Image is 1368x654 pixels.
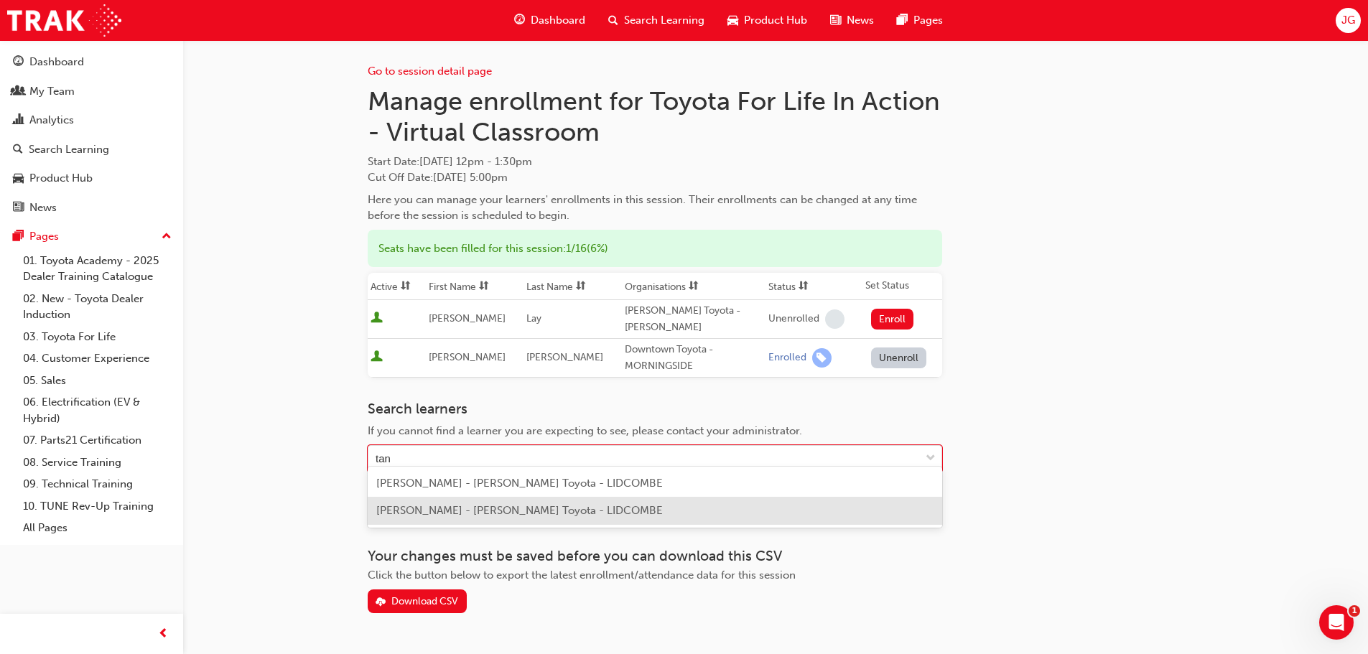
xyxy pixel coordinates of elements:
[376,504,663,517] span: [PERSON_NAME] - [PERSON_NAME] Toyota - LIDCOMBE
[29,228,59,245] div: Pages
[368,401,942,417] h3: Search learners
[625,303,763,335] div: [PERSON_NAME] Toyota - [PERSON_NAME]
[13,202,24,215] span: news-icon
[608,11,618,29] span: search-icon
[13,230,24,243] span: pages-icon
[401,281,411,293] span: sorting-icon
[371,350,383,365] span: User is active
[597,6,716,35] a: search-iconSearch Learning
[812,348,832,368] span: learningRecordVerb_ENROLL-icon
[6,165,177,192] a: Product Hub
[368,424,802,437] span: If you cannot find a learner you are expecting to see, please contact your administrator.
[622,273,766,300] th: Toggle SortBy
[17,452,177,474] a: 08. Service Training
[1319,605,1354,640] iframe: Intercom live chat
[368,589,467,613] button: Download CSV
[926,449,936,468] span: down-icon
[162,228,172,246] span: up-icon
[1349,605,1360,617] span: 1
[6,195,177,221] a: News
[479,281,489,293] span: sorting-icon
[7,4,121,37] img: Trak
[526,312,541,324] span: Lay
[6,78,177,105] a: My Team
[825,309,844,329] span: learningRecordVerb_NONE-icon
[368,273,426,300] th: Toggle SortBy
[716,6,819,35] a: car-iconProduct Hub
[6,223,177,250] button: Pages
[17,370,177,392] a: 05. Sales
[13,172,24,185] span: car-icon
[531,12,585,29] span: Dashboard
[371,312,383,326] span: User is active
[17,326,177,348] a: 03. Toyota For Life
[847,12,874,29] span: News
[391,595,458,607] div: Download CSV
[13,114,24,127] span: chart-icon
[29,200,57,216] div: News
[913,12,943,29] span: Pages
[376,597,386,609] span: download-icon
[625,342,763,374] div: Downtown Toyota - MORNINGSIDE
[426,273,524,300] th: Toggle SortBy
[727,11,738,29] span: car-icon
[799,281,809,293] span: sorting-icon
[368,192,942,224] div: Here you can manage your learners' enrollments in this session. Their enrollments can be changed ...
[17,495,177,518] a: 10. TUNE Rev-Up Training
[766,273,862,300] th: Toggle SortBy
[17,347,177,370] a: 04. Customer Experience
[368,154,942,170] span: Start Date :
[624,12,704,29] span: Search Learning
[368,230,942,268] div: Seats have been filled for this session : 1 / 16 ( 6% )
[368,85,942,148] h1: Manage enrollment for Toyota For Life In Action - Virtual Classroom
[830,11,841,29] span: news-icon
[885,6,954,35] a: pages-iconPages
[576,281,586,293] span: sorting-icon
[429,312,506,324] span: [PERSON_NAME]
[158,625,169,643] span: prev-icon
[17,429,177,452] a: 07. Parts21 Certification
[1336,8,1361,33] button: JG
[29,83,75,100] div: My Team
[862,273,942,300] th: Set Status
[17,250,177,288] a: 01. Toyota Academy - 2025 Dealer Training Catalogue
[524,273,621,300] th: Toggle SortBy
[526,351,603,363] span: [PERSON_NAME]
[1341,12,1355,29] span: JG
[376,477,663,490] span: [PERSON_NAME] - [PERSON_NAME] Toyota - LIDCOMBE
[13,85,24,98] span: people-icon
[17,517,177,539] a: All Pages
[368,65,492,78] a: Go to session detail page
[29,141,109,158] div: Search Learning
[871,309,914,330] button: Enroll
[429,351,506,363] span: [PERSON_NAME]
[29,170,93,187] div: Product Hub
[419,155,532,168] span: [DATE] 12pm - 1:30pm
[6,107,177,134] a: Analytics
[768,351,806,365] div: Enrolled
[17,473,177,495] a: 09. Technical Training
[6,46,177,223] button: DashboardMy TeamAnalyticsSearch LearningProduct HubNews
[689,281,699,293] span: sorting-icon
[368,548,942,564] h3: Your changes must be saved before you can download this CSV
[368,569,796,581] span: Click the button below to export the latest enrollment/attendance data for this session
[819,6,885,35] a: news-iconNews
[744,12,807,29] span: Product Hub
[368,171,508,184] span: Cut Off Date : [DATE] 5:00pm
[17,288,177,326] a: 02. New - Toyota Dealer Induction
[17,391,177,429] a: 06. Electrification (EV & Hybrid)
[503,6,597,35] a: guage-iconDashboard
[6,136,177,163] a: Search Learning
[514,11,525,29] span: guage-icon
[871,347,927,368] button: Unenroll
[13,144,23,157] span: search-icon
[897,11,908,29] span: pages-icon
[29,112,74,129] div: Analytics
[768,312,819,326] div: Unenrolled
[29,54,84,70] div: Dashboard
[6,49,177,75] a: Dashboard
[13,56,24,69] span: guage-icon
